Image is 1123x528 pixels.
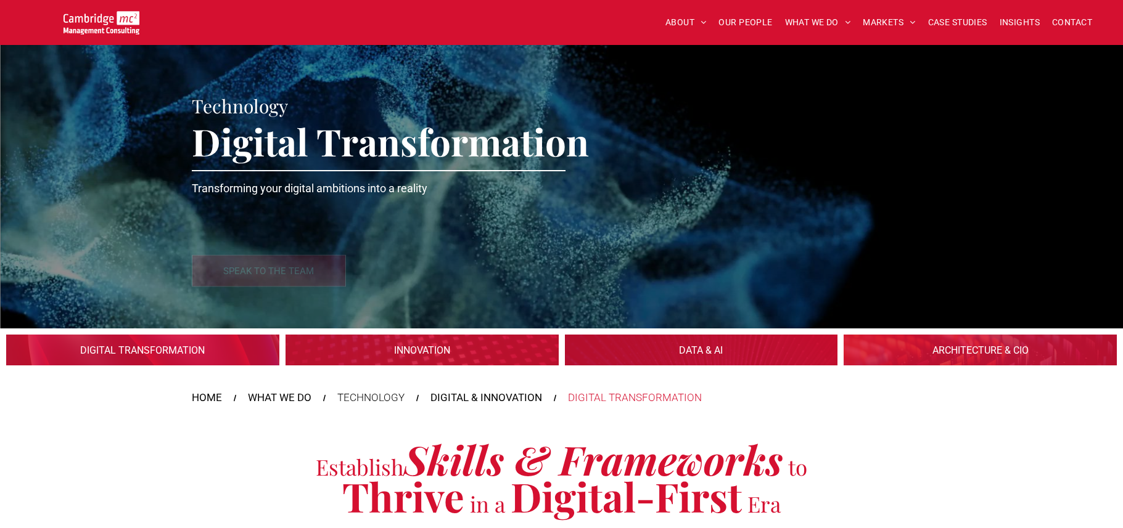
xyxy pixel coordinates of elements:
a: MARKETS [857,13,921,32]
span: in a [470,489,505,518]
strong: Digital-First [511,469,742,522]
a: WHAT WE DO [779,13,857,32]
span: Technology [192,94,288,118]
img: Go to Homepage [64,11,139,35]
span: Transforming your digital ambitions into a reality [192,182,427,195]
span: Skills & Frameworks [404,433,783,485]
a: DIGITAL & INNOVATION > DATA & AI | Experts at Using Data to Unlock Value for Your Business [565,335,838,365]
a: SPEAK TO THE TEAM [192,255,346,287]
div: DIGITAL TRANSFORMATION [568,390,702,406]
a: CASE STUDIES [922,13,993,32]
div: TECHNOLOGY [337,390,405,406]
a: INSIGHTS [993,13,1046,32]
a: ABOUT [659,13,713,32]
span: Era [747,489,781,518]
strong: Thrive [342,469,464,522]
a: WHAT WE DO [248,390,311,406]
a: OUR PEOPLE [712,13,778,32]
a: HOME [192,390,222,406]
span: to [788,452,807,481]
a: CONTACT [1046,13,1098,32]
a: DIGITAL & INNOVATION > ARCHITECTURE & CIO | Build and Optimise a Future-Ready Digital Architecture [844,335,1117,365]
a: DIGITAL & INNOVATION [430,390,542,406]
span: Establish [316,452,404,481]
nav: Breadcrumbs [192,390,932,406]
a: Your Business Transformed | Cambridge Management Consulting [64,13,139,26]
a: Digital Transformation | Innovation | Cambridge Management Consulting [6,335,279,365]
span: Digital Transformation [192,116,589,166]
span: SPEAK TO THE TEAM [223,256,314,286]
a: Innovation | Consulting services to unlock your innovation pipeline | Cambridge Management Consul... [286,335,559,365]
